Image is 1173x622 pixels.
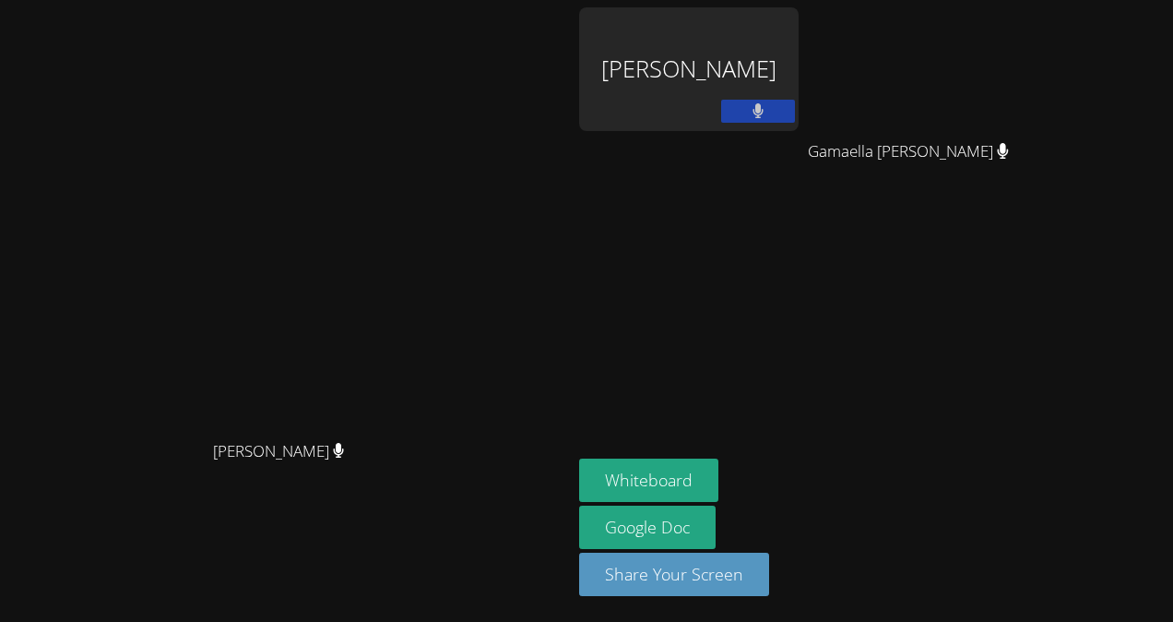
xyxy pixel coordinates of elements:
[579,7,799,131] div: [PERSON_NAME]
[213,438,345,465] span: [PERSON_NAME]
[579,459,718,502] button: Whiteboard
[579,553,769,596] button: Share Your Screen
[579,506,716,549] a: Google Doc
[808,138,1009,165] span: Gamaella [PERSON_NAME]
